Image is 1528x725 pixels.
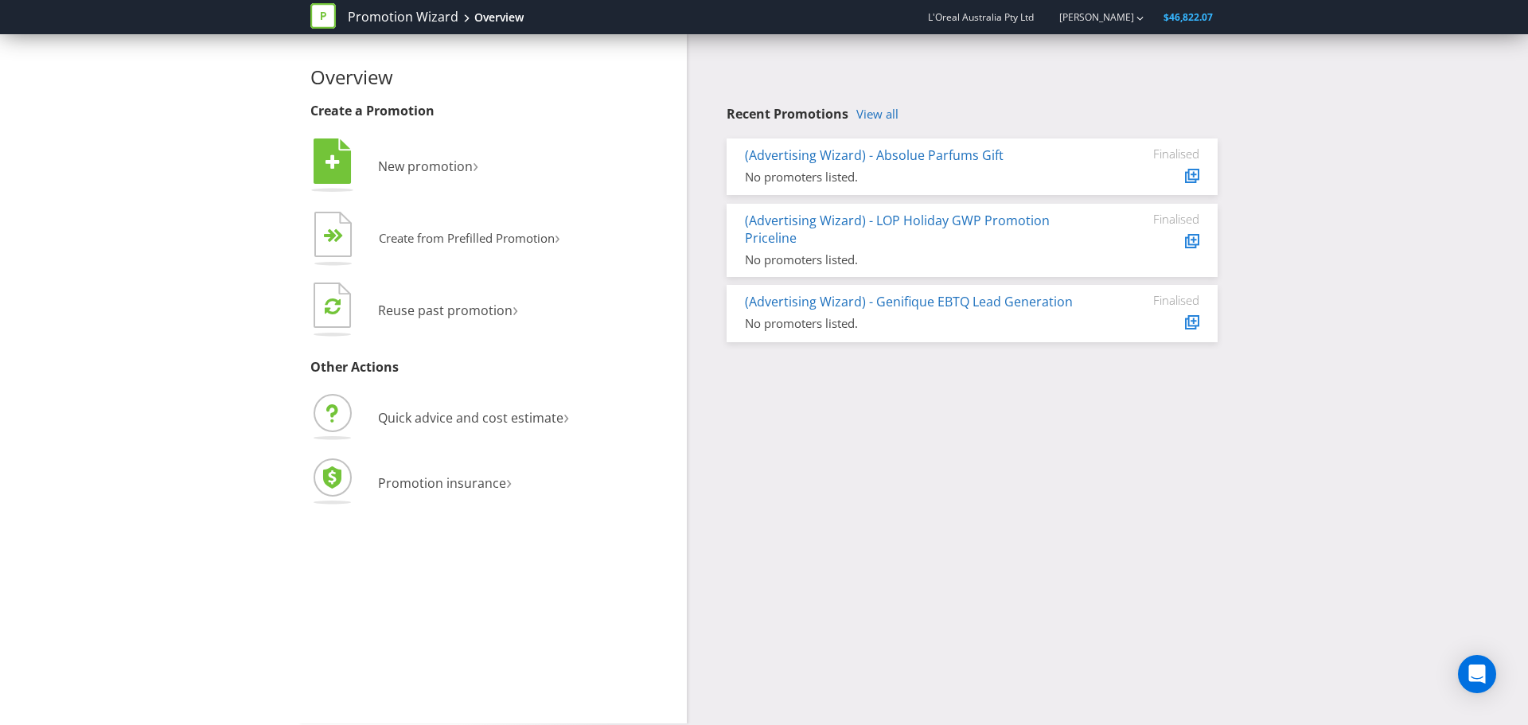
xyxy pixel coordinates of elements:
[727,105,848,123] span: Recent Promotions
[310,409,569,427] a: Quick advice and cost estimate›
[856,107,898,121] a: View all
[745,212,1050,248] a: (Advertising Wizard) - LOP Holiday GWP Promotion Priceline
[333,228,344,244] tspan: 
[745,293,1073,310] a: (Advertising Wizard) - Genifique EBTQ Lead Generation
[378,158,473,175] span: New promotion
[378,409,563,427] span: Quick advice and cost estimate
[1104,293,1199,307] div: Finalised
[563,403,569,429] span: ›
[745,251,1080,268] div: No promoters listed.
[310,104,675,119] h3: Create a Promotion
[745,315,1080,332] div: No promoters listed.
[473,151,478,177] span: ›
[310,208,561,271] button: Create from Prefilled Promotion›
[310,474,512,492] a: Promotion insurance›
[378,474,506,492] span: Promotion insurance
[325,154,340,171] tspan: 
[506,468,512,494] span: ›
[1164,10,1213,24] span: $46,822.07
[928,10,1034,24] span: L'Oreal Australia Pty Ltd
[1043,10,1134,24] a: [PERSON_NAME]
[348,8,458,26] a: Promotion Wizard
[513,295,518,322] span: ›
[555,224,560,249] span: ›
[1104,146,1199,161] div: Finalised
[325,297,341,315] tspan: 
[474,10,524,25] div: Overview
[379,230,555,246] span: Create from Prefilled Promotion
[310,67,675,88] h2: Overview
[745,169,1080,185] div: No promoters listed.
[310,361,675,375] h3: Other Actions
[1104,212,1199,226] div: Finalised
[378,302,513,319] span: Reuse past promotion
[745,146,1004,164] a: (Advertising Wizard) - Absolue Parfums Gift
[1458,655,1496,693] div: Open Intercom Messenger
